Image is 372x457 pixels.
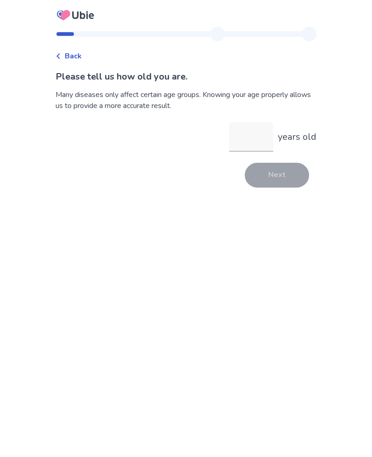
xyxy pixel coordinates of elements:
p: years old [278,130,316,144]
input: years old [229,122,273,152]
div: Many diseases only affect certain age groups. Knowing your age properly allows us to provide a mo... [56,89,316,111]
button: Next [245,163,309,188]
p: Please tell us how old you are. [56,70,316,84]
span: Back [65,51,82,62]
